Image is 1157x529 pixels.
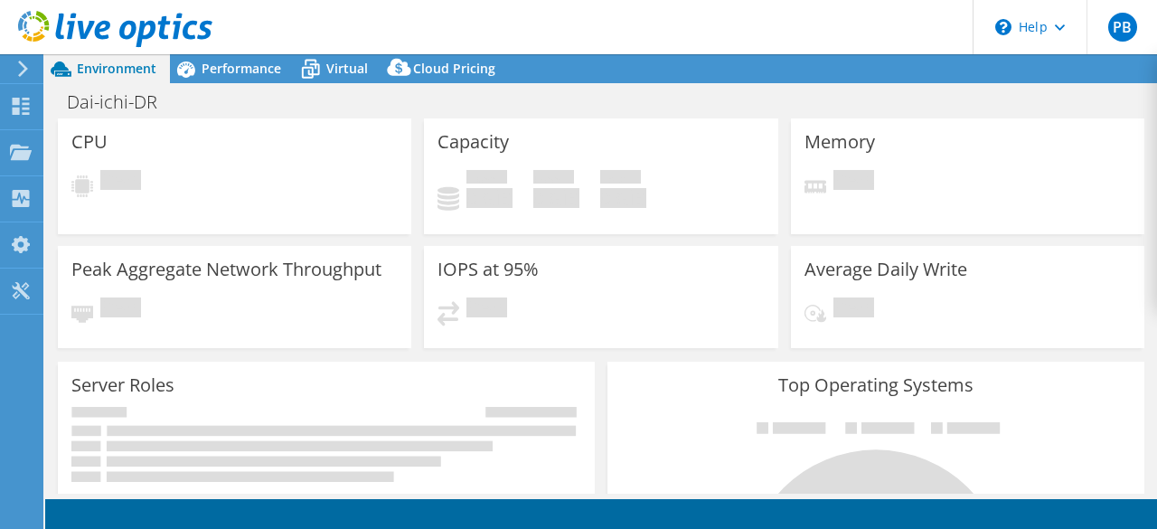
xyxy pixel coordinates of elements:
h3: Server Roles [71,375,174,395]
h3: CPU [71,132,108,152]
h3: Top Operating Systems [621,375,1131,395]
span: PB [1108,13,1137,42]
span: Total [600,170,641,188]
h1: Dai-ichi-DR [59,92,185,112]
h3: Average Daily Write [804,260,967,279]
span: Pending [833,298,874,322]
h3: Peak Aggregate Network Throughput [71,260,381,279]
h4: 0 GiB [600,188,646,208]
h4: 0 GiB [533,188,579,208]
span: Environment [77,60,156,77]
span: Cloud Pricing [413,60,495,77]
h4: 0 GiB [466,188,513,208]
span: Pending [833,170,874,194]
h3: Memory [804,132,875,152]
h3: Capacity [437,132,509,152]
span: Free [533,170,574,188]
span: Virtual [326,60,368,77]
span: Performance [202,60,281,77]
span: Used [466,170,507,188]
h3: IOPS at 95% [437,260,539,279]
span: Pending [100,170,141,194]
svg: \n [995,19,1011,35]
span: Pending [466,298,507,322]
span: Pending [100,298,141,322]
